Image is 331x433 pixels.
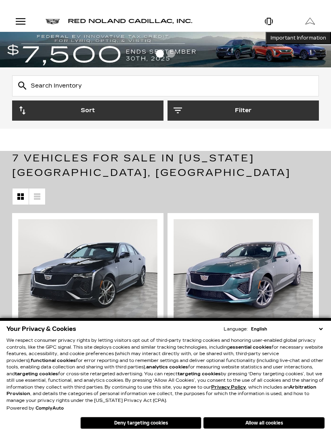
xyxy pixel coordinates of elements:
[31,358,76,363] strong: functional cookies
[248,11,290,31] a: Open Phone Modal
[12,100,163,121] button: Sort
[12,75,319,96] input: Search Inventory
[146,364,188,370] strong: analytics cookies
[156,50,164,58] span: Go to slide 1
[68,16,193,27] a: Red Noland Cadillac, Inc.
[270,35,326,41] span: Important Information
[224,327,247,331] div: Language:
[80,417,201,429] button: Deny targeting cookies
[6,337,325,404] p: We respect consumer privacy rights by letting visitors opt out of third-party tracking cookies an...
[46,16,60,27] a: Cadillac logo
[36,406,64,411] a: ComplyAuto
[18,219,157,324] img: 2024 Cadillac CT4 Sport
[6,323,76,335] span: Your Privacy & Cookies
[168,100,319,121] button: Filter
[46,19,60,24] img: Cadillac logo
[174,219,313,324] img: 2025 Cadillac CT4 Sport
[230,345,272,350] strong: essential cookies
[68,18,193,25] span: Red Noland Cadillac, Inc.
[203,417,325,429] button: Allow all cookies
[178,371,221,377] strong: targeting cookies
[167,50,175,58] span: Go to slide 2
[266,32,331,44] button: Important Information
[12,153,291,178] span: 7 Vehicles for Sale in [US_STATE][GEOGRAPHIC_DATA], [GEOGRAPHIC_DATA]
[15,371,58,377] strong: targeting cookies
[211,385,246,390] a: Privacy Policy
[249,326,325,333] select: Language Select
[6,406,64,411] div: Powered by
